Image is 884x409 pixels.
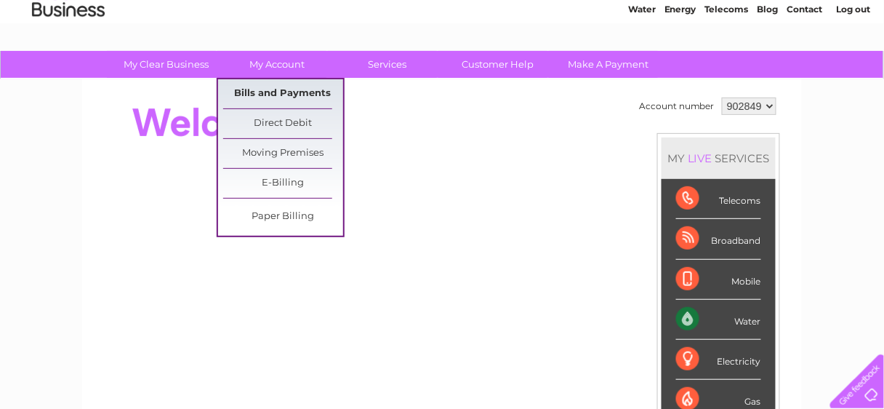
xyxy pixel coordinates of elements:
[31,38,105,82] img: logo.png
[328,51,448,78] a: Services
[223,139,343,168] a: Moving Premises
[610,7,710,25] a: 0333 014 3131
[223,109,343,138] a: Direct Debit
[676,179,761,219] div: Telecoms
[676,300,761,340] div: Water
[223,169,343,198] a: E-Billing
[635,94,718,119] td: Account number
[223,202,343,231] a: Paper Billing
[438,51,558,78] a: Customer Help
[217,51,337,78] a: My Account
[705,62,749,73] a: Telecoms
[549,51,669,78] a: Make A Payment
[836,62,870,73] a: Log out
[628,62,656,73] a: Water
[107,51,227,78] a: My Clear Business
[676,340,761,380] div: Electricity
[758,62,779,73] a: Blog
[662,138,776,179] div: MY SERVICES
[223,79,343,108] a: Bills and Payments
[676,219,761,259] div: Broadband
[685,151,715,165] div: LIVE
[787,62,823,73] a: Contact
[664,62,696,73] a: Energy
[100,8,787,71] div: Clear Business is a trading name of Verastar Limited (registered in [GEOGRAPHIC_DATA] No. 3667643...
[676,260,761,300] div: Mobile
